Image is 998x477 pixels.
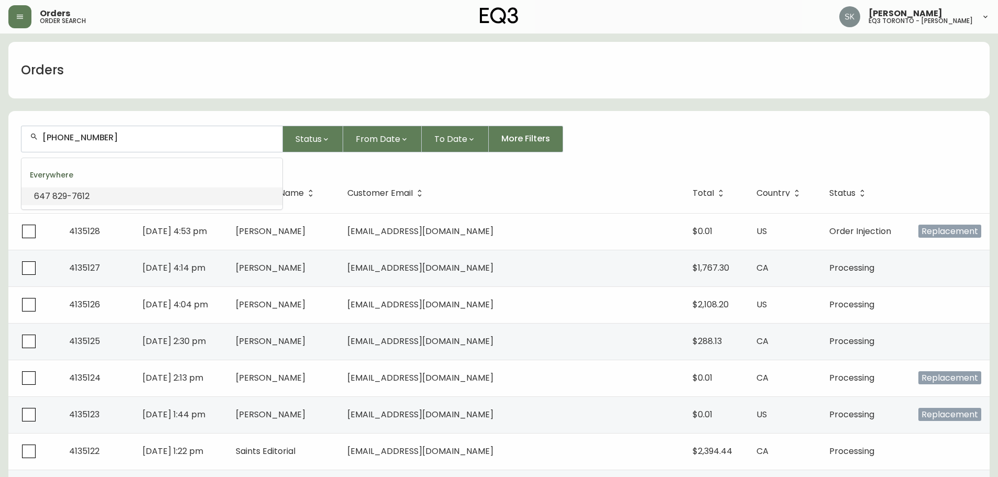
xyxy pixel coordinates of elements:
[69,335,100,347] span: 4135125
[829,262,874,274] span: Processing
[693,445,732,457] span: $2,394.44
[756,225,767,237] span: US
[756,445,769,457] span: CA
[69,225,100,237] span: 4135128
[480,7,519,24] img: logo
[693,188,728,198] span: Total
[142,335,206,347] span: [DATE] 2:30 pm
[918,371,981,384] span: Replacement
[829,335,874,347] span: Processing
[343,126,422,152] button: From Date
[756,298,767,310] span: US
[142,445,203,457] span: [DATE] 1:22 pm
[236,225,305,237] span: [PERSON_NAME]
[693,408,712,420] span: $0.01
[756,190,790,196] span: Country
[347,408,493,420] span: [EMAIL_ADDRESS][DOMAIN_NAME]
[756,372,769,384] span: CA
[42,132,274,142] input: Search
[236,262,305,274] span: [PERSON_NAME]
[869,18,973,24] h5: eq3 toronto - [PERSON_NAME]
[829,225,891,237] span: Order Injection
[829,372,874,384] span: Processing
[756,188,804,198] span: Country
[347,262,493,274] span: [EMAIL_ADDRESS][DOMAIN_NAME]
[829,190,856,196] span: Status
[142,372,203,384] span: [DATE] 2:13 pm
[347,190,413,196] span: Customer Email
[756,262,769,274] span: CA
[142,262,205,274] span: [DATE] 4:14 pm
[34,190,50,202] span: 647
[918,408,981,421] span: Replacement
[829,188,869,198] span: Status
[829,445,874,457] span: Processing
[347,225,493,237] span: [EMAIL_ADDRESS][DOMAIN_NAME]
[69,408,100,420] span: 4135123
[236,408,305,420] span: [PERSON_NAME]
[21,61,64,79] h1: Orders
[918,225,981,238] span: Replacement
[693,335,722,347] span: $288.13
[69,298,100,310] span: 4135126
[347,335,493,347] span: [EMAIL_ADDRESS][DOMAIN_NAME]
[142,408,205,420] span: [DATE] 1:44 pm
[756,408,767,420] span: US
[69,262,100,274] span: 4135127
[142,225,207,237] span: [DATE] 4:53 pm
[236,445,295,457] span: Saints Editorial
[283,126,343,152] button: Status
[422,126,489,152] button: To Date
[756,335,769,347] span: CA
[52,190,90,202] span: 829-7612
[693,190,714,196] span: Total
[69,445,100,457] span: 4135122
[693,225,712,237] span: $0.01
[489,126,563,152] button: More Filters
[839,6,860,27] img: 2f4b246f1aa1d14c63ff9b0999072a8a
[693,372,712,384] span: $0.01
[501,133,550,145] span: More Filters
[40,9,70,18] span: Orders
[829,408,874,420] span: Processing
[347,372,493,384] span: [EMAIL_ADDRESS][DOMAIN_NAME]
[434,132,467,146] span: To Date
[295,132,322,146] span: Status
[693,298,729,310] span: $2,108.20
[40,18,86,24] h5: order search
[347,298,493,310] span: [EMAIL_ADDRESS][DOMAIN_NAME]
[21,162,282,187] div: Everywhere
[142,298,208,310] span: [DATE] 4:04 pm
[347,445,493,457] span: [EMAIL_ADDRESS][DOMAIN_NAME]
[69,372,101,384] span: 4135124
[356,132,400,146] span: From Date
[347,188,426,198] span: Customer Email
[236,298,305,310] span: [PERSON_NAME]
[236,335,305,347] span: [PERSON_NAME]
[236,372,305,384] span: [PERSON_NAME]
[693,262,729,274] span: $1,767.30
[829,298,874,310] span: Processing
[869,9,942,18] span: [PERSON_NAME]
